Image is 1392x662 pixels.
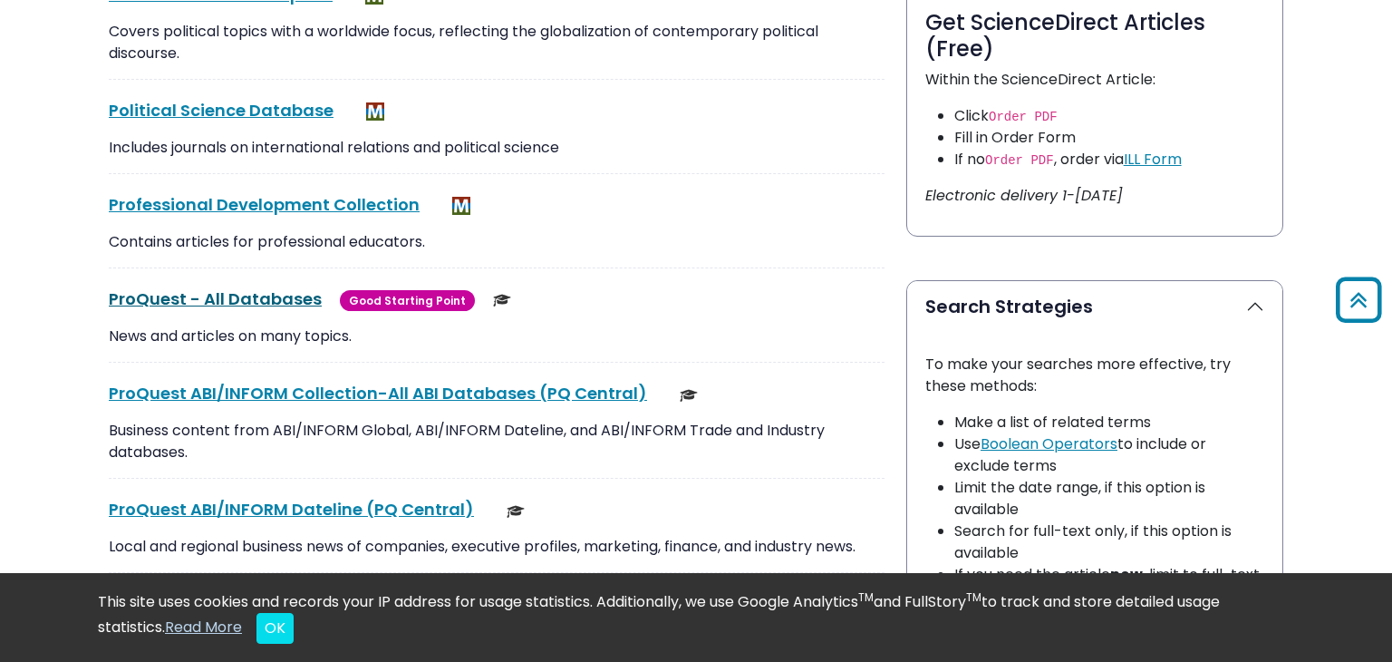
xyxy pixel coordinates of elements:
a: ILL Form [1124,149,1182,170]
p: News and articles on many topics. [109,326,884,347]
sup: TM [858,589,874,605]
code: Order PDF [989,110,1058,124]
li: Search for full-text only, if this option is available [954,521,1264,564]
a: ProQuest ABI/INFORM Collection-All ABI Databases (PQ Central) [109,382,647,404]
code: Order PDF [985,153,1054,168]
li: If you need the article , limit to full-text only [954,564,1264,608]
li: If no , order via [954,149,1264,170]
a: Boolean Operators [981,433,1117,454]
button: Search Strategies [907,281,1282,332]
sup: TM [966,589,981,605]
strong: now [1110,564,1143,585]
button: Close [256,613,294,644]
a: Read More [165,617,242,638]
p: Local and regional business news of companies, executive profiles, marketing, finance, and indust... [109,536,884,558]
i: Electronic delivery 1-[DATE] [925,185,1123,206]
img: Scholarly or Peer Reviewed [507,502,525,521]
li: Click [954,105,1264,127]
img: Scholarly or Peer Reviewed [493,291,511,309]
h3: Get ScienceDirect Articles (Free) [925,10,1264,63]
a: Professional Development Collection [109,193,420,216]
p: Contains articles for professional educators. [109,231,884,253]
a: Back to Top [1329,286,1387,316]
p: Business content from ABI/INFORM Global, ABI/INFORM Dateline, and ABI/INFORM Trade and Industry d... [109,420,884,463]
li: Limit the date range, if this option is available [954,477,1264,521]
li: Use to include or exclude terms [954,433,1264,477]
p: To make your searches more effective, try these methods: [925,354,1264,397]
a: ProQuest - All Databases [109,287,322,310]
a: ProQuest ABI/INFORM Dateline (PQ Central) [109,498,474,521]
li: Make a list of related terms [954,412,1264,433]
p: Within the ScienceDirect Article: [925,69,1264,91]
img: MeL (Michigan electronic Library) [452,197,470,215]
img: MeL (Michigan electronic Library) [366,102,384,121]
div: This site uses cookies and records your IP address for usage statistics. Additionally, we use Goo... [98,591,1294,644]
li: Fill in Order Form [954,127,1264,149]
p: Covers political topics with a worldwide focus, reflecting the globalization of contemporary poli... [109,21,884,64]
p: Includes journals on international relations and political science [109,137,884,159]
a: Political Science Database [109,99,333,122]
span: Good Starting Point [340,290,475,311]
img: Scholarly or Peer Reviewed [680,386,698,404]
